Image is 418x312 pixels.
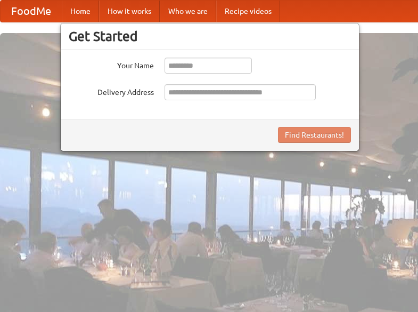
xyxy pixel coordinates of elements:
[69,58,154,71] label: Your Name
[69,28,351,44] h3: Get Started
[1,1,62,22] a: FoodMe
[99,1,160,22] a: How it works
[278,127,351,143] button: Find Restaurants!
[216,1,280,22] a: Recipe videos
[160,1,216,22] a: Who we are
[69,84,154,98] label: Delivery Address
[62,1,99,22] a: Home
